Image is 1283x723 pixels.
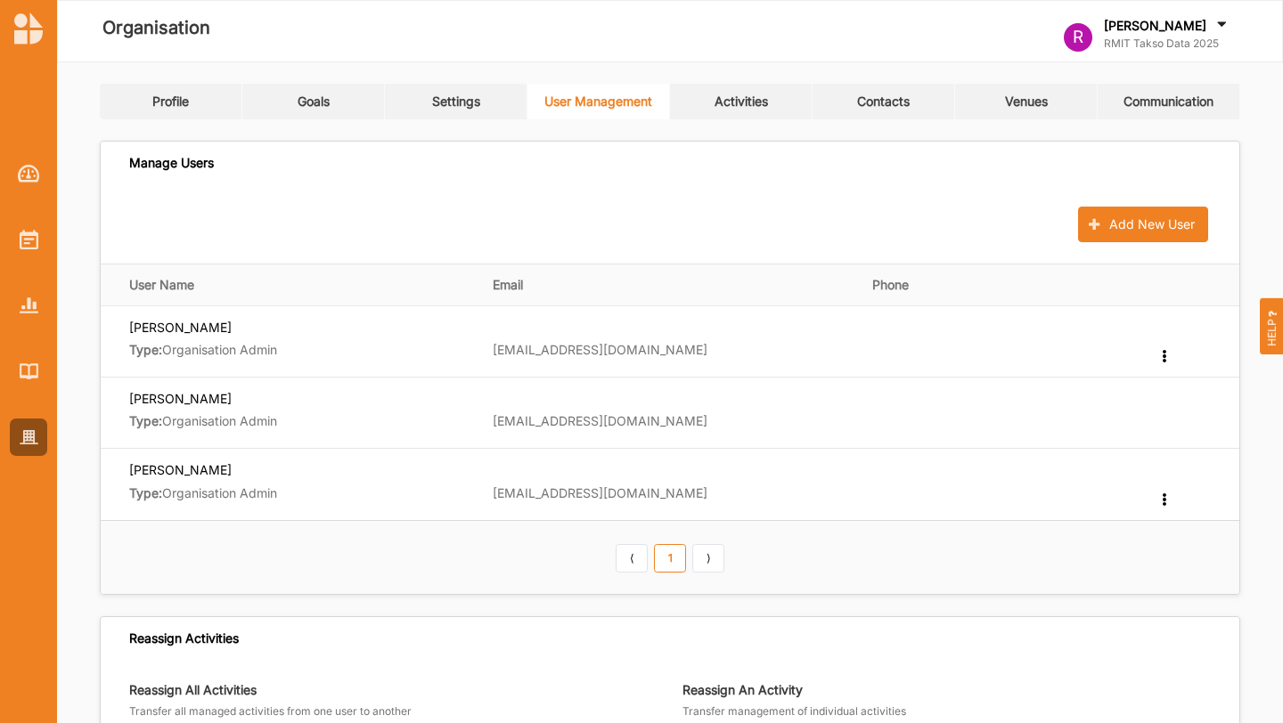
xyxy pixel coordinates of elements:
[20,363,38,378] img: Library
[613,542,728,573] div: Pagination Navigation
[493,485,707,501] label: [EMAIL_ADDRESS][DOMAIN_NAME]
[129,485,162,500] b: Type:
[715,93,768,110] div: Activities
[129,342,468,358] label: Organisation Admin
[20,297,38,313] img: Reports
[10,353,47,390] a: Library
[654,544,686,573] a: 1
[480,264,860,305] th: Email
[20,430,38,445] img: Organisation
[18,165,40,183] img: Dashboard
[152,93,189,110] div: Profile
[432,93,480,110] div: Settings
[692,544,724,573] a: Next item
[1104,18,1206,34] label: [PERSON_NAME]
[129,413,162,428] b: Type:
[102,13,210,43] label: Organisation
[10,221,47,258] a: Activities
[544,93,652,110] div: User Management
[129,390,232,407] label: [PERSON_NAME]
[1064,23,1092,52] div: R
[1124,93,1214,110] div: Communication
[298,93,330,110] div: Goals
[129,155,214,171] div: Manage Users
[129,342,162,357] b: Type:
[129,413,468,429] label: Organisation Admin
[682,682,1211,698] label: Reassign An Activity
[682,704,1211,719] label: Transfer management of individual activities
[129,682,670,698] label: Reassign All Activities
[616,544,648,573] a: Previous item
[1104,37,1230,51] label: RMIT Takso Data 2025
[101,264,480,305] th: User Name
[14,12,43,45] img: logo
[10,418,47,456] a: Organisation
[129,461,232,478] label: [PERSON_NAME]
[10,155,47,192] a: Dashboard
[129,319,232,336] label: [PERSON_NAME]
[10,287,47,324] a: Reports
[857,93,910,110] div: Contacts
[493,342,707,358] label: [EMAIL_ADDRESS][DOMAIN_NAME]
[129,704,670,719] label: Transfer all managed activities from one user to another
[493,413,707,429] label: [EMAIL_ADDRESS][DOMAIN_NAME]
[860,264,1145,305] th: Phone
[20,230,38,249] img: Activities
[129,630,239,646] div: Reassign Activities
[1078,207,1208,242] button: Add New User
[129,485,468,501] label: Organisation Admin
[1005,93,1048,110] div: Venues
